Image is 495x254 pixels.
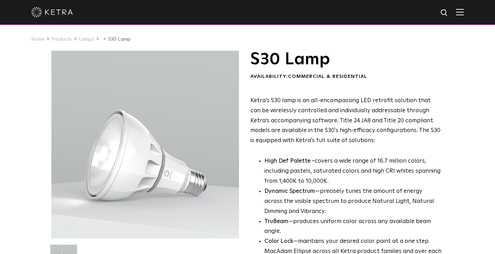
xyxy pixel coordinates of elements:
li: —precisely tunes the amount of energy across the visible spectrum to produce Natural Light, Natur... [264,187,442,217]
a: Lamps [79,37,94,42]
li: —produces uniform color across any available beam angle. [264,217,442,237]
a: Home [31,37,44,42]
strong: High Def Palette - [264,158,315,164]
img: ketra-logo-2019-white [31,7,73,17]
span: Commercial & Residential [288,74,367,79]
div: Availability: [250,73,442,80]
img: Hamburger%20Nav.svg [456,9,464,15]
h1: S30 Lamp [250,51,442,68]
a: S30 Lamp [108,37,131,42]
span: Ketra’s S30 lamp is an all-encompassing LED retrofit solution that can be wirelessly controlled a... [250,98,440,144]
strong: Color Lock [264,238,293,244]
strong: TruBeam [264,219,288,224]
a: Products [51,37,72,42]
img: search icon [440,9,449,17]
strong: Dynamic Spectrum [264,188,315,194]
p: covers a wide range of 16.7 million colors, including pastels, saturated colors and high CRI whit... [264,156,442,187]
